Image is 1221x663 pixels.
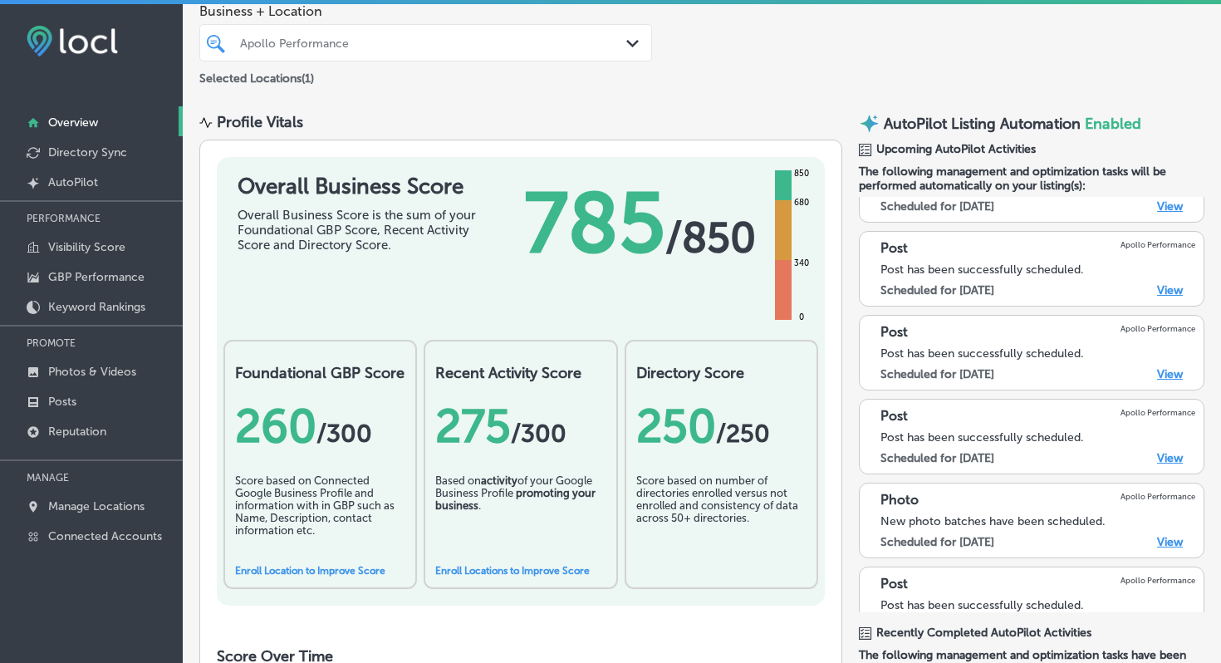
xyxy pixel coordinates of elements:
p: Apollo Performance [1120,240,1195,249]
a: Enroll Location to Improve Score [235,565,385,577]
div: 260 [235,399,405,454]
div: Overall Business Score is the sum of your Foundational GBP Score, Recent Activity Score and Direc... [238,208,487,253]
div: Based on of your Google Business Profile . [435,474,606,557]
div: Score based on Connected Google Business Profile and information with in GBP such as Name, Descri... [235,474,405,557]
span: / 850 [665,213,756,263]
label: Scheduled for [DATE] [880,283,994,297]
a: View [1157,283,1183,297]
p: Visibility Score [48,240,125,254]
p: Selected Locations ( 1 ) [199,65,314,86]
div: 340 [791,257,812,270]
label: Scheduled for [DATE] [880,199,994,214]
img: fda3e92497d09a02dc62c9cd864e3231.png [27,26,118,56]
p: Overview [48,115,98,130]
a: View [1157,451,1183,465]
span: Business + Location [199,3,652,19]
span: 785 [524,174,665,273]
label: Scheduled for [DATE] [880,535,994,549]
div: 250 [636,399,807,454]
div: Post has been successfully scheduled. [880,346,1195,361]
div: Apollo Performance [240,36,628,50]
p: AutoPilot Listing Automation [884,115,1081,133]
p: Posts [48,395,76,409]
div: Score based on number of directories enrolled versus not enrolled and consistency of data across ... [636,474,807,557]
a: Enroll Locations to Improve Score [435,565,590,577]
div: New photo batches have been scheduled. [880,514,1195,528]
span: Recently Completed AutoPilot Activities [876,626,1091,640]
label: Scheduled for [DATE] [880,451,994,465]
p: Post [880,240,908,256]
p: Directory Sync [48,145,127,160]
p: Keyword Rankings [48,300,145,314]
span: Enabled [1085,115,1141,133]
div: 0 [796,311,807,324]
span: Upcoming AutoPilot Activities [876,142,1036,156]
div: Post has been successfully scheduled. [880,598,1195,612]
p: Connected Accounts [48,529,162,543]
h2: Foundational GBP Score [235,364,405,382]
a: View [1157,199,1183,214]
b: promoting your business [435,487,596,512]
p: Reputation [48,425,106,439]
p: Post [880,576,908,592]
a: View [1157,367,1183,381]
p: Post [880,324,908,340]
img: autopilot-icon [859,113,880,134]
div: Post has been successfully scheduled. [880,430,1195,444]
div: Post has been successfully scheduled. [880,263,1195,277]
div: 275 [435,399,606,454]
div: 850 [791,167,812,180]
h2: Directory Score [636,364,807,382]
div: 680 [791,196,812,209]
h1: Overall Business Score [238,174,487,199]
div: Profile Vitals [217,113,303,131]
p: Apollo Performance [1120,492,1195,501]
span: /300 [511,419,566,449]
h2: Recent Activity Score [435,364,606,382]
p: GBP Performance [48,270,145,284]
span: / 300 [316,419,372,449]
span: /250 [716,419,770,449]
p: Apollo Performance [1120,576,1195,585]
b: activity [481,474,517,487]
p: Photo [880,492,919,508]
a: View [1157,535,1183,549]
p: Photos & Videos [48,365,136,379]
p: AutoPilot [48,175,98,189]
label: Scheduled for [DATE] [880,367,994,381]
span: The following management and optimization tasks will be performed automatically on your listing(s): [859,165,1204,193]
p: Apollo Performance [1120,324,1195,333]
p: Post [880,408,908,424]
p: Apollo Performance [1120,408,1195,417]
p: Manage Locations [48,499,145,513]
